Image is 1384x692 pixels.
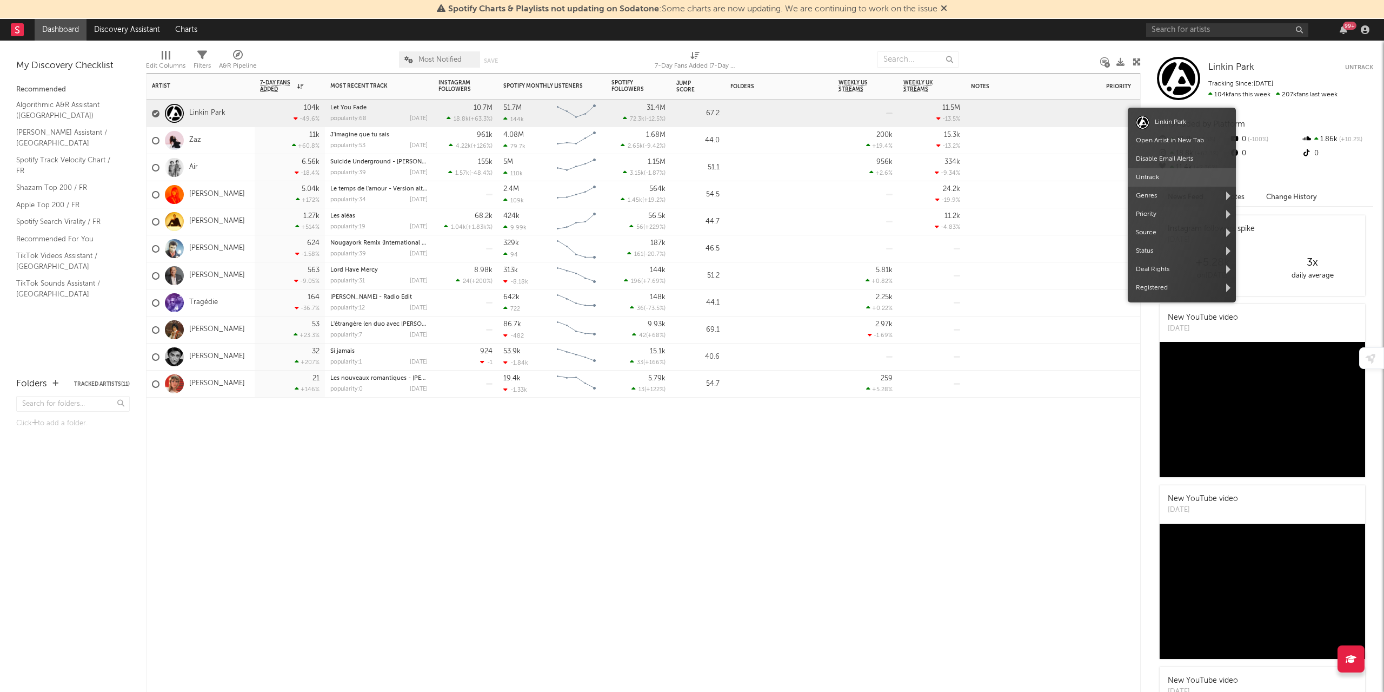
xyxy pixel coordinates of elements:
svg: Chart title [552,262,601,289]
a: Nougayork Remix (International Version) - feat. [PERSON_NAME] [330,240,511,246]
span: 104k fans this week [1208,91,1270,98]
div: Click to add a folder. [16,417,130,430]
div: ( ) [630,305,666,312]
div: Folders [16,378,47,391]
span: Linkin Park [1208,63,1254,72]
span: +200 % [471,279,491,285]
a: TikTok Sounds Assistant / [GEOGRAPHIC_DATA] [16,278,119,300]
svg: Chart title [552,181,601,208]
div: Most Recent Track [330,83,411,89]
div: Le temps de l'amour - Version alternative [330,186,428,192]
span: +229 % [645,225,664,230]
div: ( ) [448,169,493,176]
a: Recommended For You [16,233,119,245]
span: 196 [631,279,641,285]
span: Status [1128,242,1236,260]
div: popularity: 12 [330,305,365,311]
svg: Chart title [552,235,601,262]
div: ( ) [624,278,666,285]
div: Bonita - Radio Edit [330,294,428,300]
div: [DATE] [1168,324,1238,334]
span: 18.8k [454,116,469,122]
div: 200k [876,131,893,139]
span: -1.87 % [646,170,664,176]
div: ( ) [623,169,666,176]
span: 1.57k [455,170,469,176]
div: Les nouveaux romantiques - Fred Falke Club Extended Remix [330,375,428,381]
span: -1 [487,360,493,366]
a: Les aléas [330,213,355,219]
div: 5M [503,159,513,166]
div: 155k [478,159,493,166]
div: popularity: 53 [330,143,365,149]
div: 7-Day Fans Added (7-Day Fans Added) [655,46,736,77]
div: 19.4k [503,375,521,382]
div: 2.25k [876,294,893,301]
div: [DATE] [410,143,428,149]
div: ( ) [456,278,493,285]
div: [DATE] [410,197,428,203]
div: 148k [650,294,666,301]
span: -100 % [1246,137,1268,143]
div: 79.7k [503,143,525,150]
a: Let You Fade [330,105,367,111]
div: 21 [312,375,320,382]
div: Instagram Followers [438,80,476,93]
div: -18.4 % [295,169,320,176]
div: [DATE] [410,170,428,176]
div: +0.82 % [866,278,893,285]
div: 11.5M [942,104,960,111]
div: J'imagine que tu sais [330,132,428,138]
svg: Chart title [552,344,601,371]
button: Untrack [1345,62,1373,73]
input: Search for folders... [16,396,130,412]
div: 259 [881,375,893,382]
a: Le temps de l'amour - Version alternative [330,186,445,192]
div: My Discovery Checklist [16,60,130,73]
div: Edit Columns [146,46,185,77]
span: +63.3 % [470,116,491,122]
div: -13.2 % [936,142,960,149]
span: 72.3k [630,116,644,122]
span: 1.45k [628,197,642,203]
div: Folders [730,83,811,90]
div: Spotify Followers [611,80,649,93]
div: Suicide Underground - Francis Lai [330,159,428,165]
div: 961k [477,131,493,139]
span: 36 [637,306,644,312]
a: Spotify Track Velocity Chart / FR [16,154,119,176]
a: Si jamais [330,348,355,354]
span: Genres [1128,187,1236,205]
a: [PERSON_NAME] [189,325,245,334]
div: 69.1 [676,324,720,337]
a: Dashboard [35,19,86,41]
span: +1.83k % [468,225,491,230]
span: 161 [634,252,643,258]
div: -9.05 % [294,278,320,285]
div: 31.4M [647,104,666,111]
div: 94 [503,251,518,258]
div: [DATE] [410,278,428,284]
div: 110k [503,170,523,177]
div: 56.5k [648,213,666,220]
input: Search... [877,51,959,68]
span: -12.5 % [646,116,664,122]
span: +7.69 % [643,279,664,285]
span: -73.5 % [646,306,664,312]
a: [PERSON_NAME] Assistant / [GEOGRAPHIC_DATA] [16,127,119,149]
div: 44.1 [676,296,720,309]
div: +207 % [295,359,320,366]
div: 68.2k [475,213,493,220]
div: daily average [1262,269,1362,282]
div: Artist [152,83,233,89]
div: ( ) [627,251,666,258]
div: [DATE] [410,305,428,311]
div: 67.2 [676,107,720,120]
div: ( ) [632,332,666,339]
div: [DATE] [410,116,428,122]
div: +514 % [295,223,320,230]
span: : Some charts are now updating. We are continuing to work on the issue [448,5,937,14]
div: 424k [503,213,520,220]
span: +68 % [648,333,664,339]
span: 24 [463,279,470,285]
